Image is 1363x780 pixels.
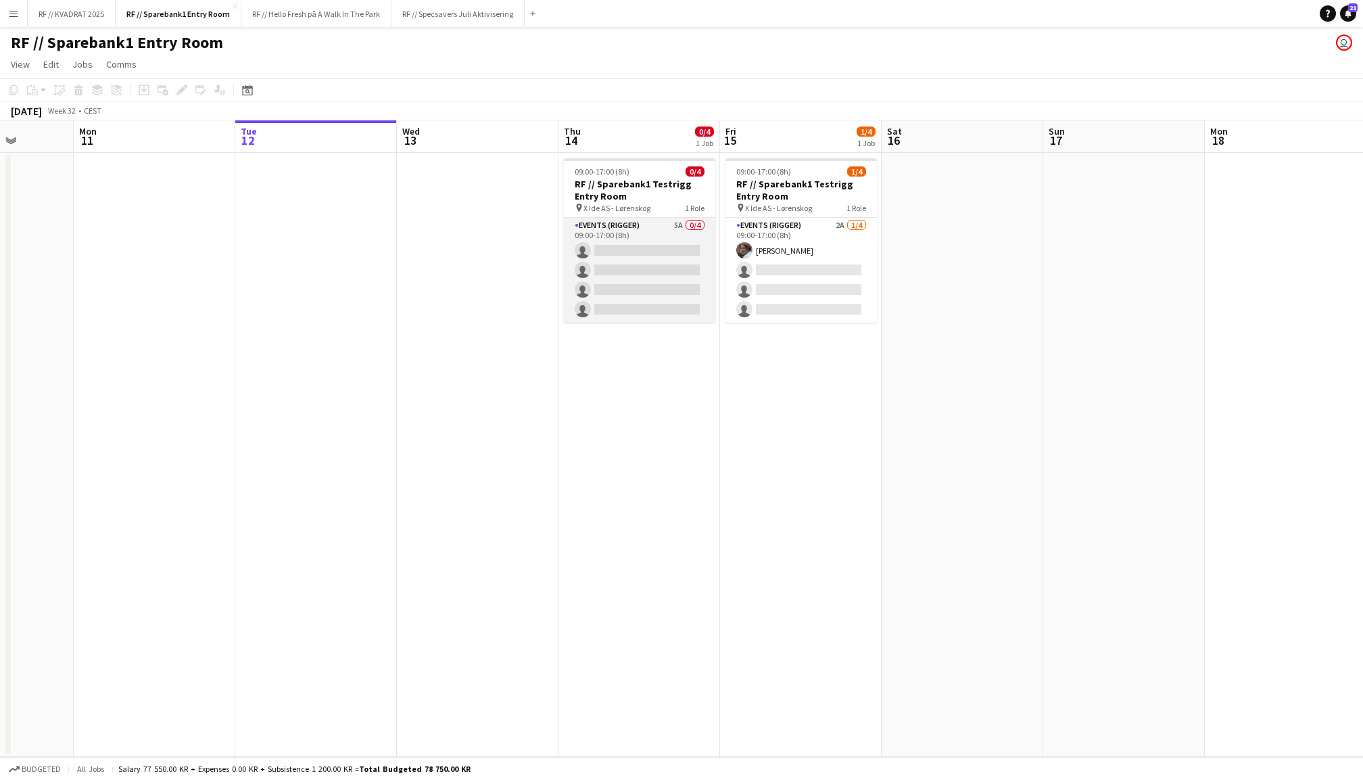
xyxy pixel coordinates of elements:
span: 11 [77,133,97,148]
span: 15 [723,133,736,148]
a: Comms [101,55,142,73]
span: Sun [1049,125,1065,137]
div: 1 Job [696,138,713,148]
span: 13 [400,133,420,148]
a: Jobs [67,55,98,73]
span: Week 32 [45,106,78,116]
app-user-avatar: Marit Holvik [1336,35,1352,51]
div: CEST [84,106,101,116]
button: RF // KVADRAT 2025 [28,1,116,27]
span: Budgeted [22,764,61,774]
span: Thu [564,125,581,137]
span: 21 [1348,3,1358,12]
div: Salary 77 550.00 KR + Expenses 0.00 KR + Subsistence 1 200.00 KR = [118,764,471,774]
span: 0/4 [695,127,714,137]
span: X Ide AS - Lørenskog [745,203,812,213]
span: Edit [43,58,59,70]
div: [DATE] [11,104,42,118]
span: 1/4 [847,166,866,177]
app-job-card: 09:00-17:00 (8h)0/4RF // Sparebank1 Testrigg Entry Room X Ide AS - Lørenskog1 RoleEvents (Rigger)... [564,158,715,323]
span: All jobs [74,764,107,774]
app-card-role: Events (Rigger)5A0/409:00-17:00 (8h) [564,218,715,323]
a: 21 [1340,5,1356,22]
span: 09:00-17:00 (8h) [575,166,629,177]
span: 17 [1047,133,1065,148]
a: Edit [38,55,64,73]
span: 1 Role [685,203,704,213]
span: View [11,58,30,70]
button: RF // Specsavers Juli Aktivisering [391,1,525,27]
button: RF // Sparebank1 Entry Room [116,1,241,27]
span: Mon [1210,125,1228,137]
span: Fri [725,125,736,137]
app-card-role: Events (Rigger)2A1/409:00-17:00 (8h)[PERSON_NAME] [725,218,877,323]
span: 14 [562,133,581,148]
span: Total Budgeted 78 750.00 KR [359,764,471,774]
span: Wed [402,125,420,137]
button: Budgeted [7,762,63,777]
div: 1 Job [857,138,875,148]
h3: RF // Sparebank1 Testrigg Entry Room [725,178,877,202]
span: Mon [79,125,97,137]
h3: RF // Sparebank1 Testrigg Entry Room [564,178,715,202]
button: RF // Hello Fresh på A Walk In The Park [241,1,391,27]
span: 16 [885,133,902,148]
span: 1/4 [857,127,876,137]
span: Tue [241,125,257,137]
span: Comms [106,58,137,70]
h1: RF // Sparebank1 Entry Room [11,32,223,53]
span: 09:00-17:00 (8h) [736,166,791,177]
span: 18 [1208,133,1228,148]
a: View [5,55,35,73]
span: X Ide AS - Lørenskog [583,203,650,213]
span: 0/4 [686,166,704,177]
span: Jobs [72,58,93,70]
span: 1 Role [846,203,866,213]
span: Sat [887,125,902,137]
span: 12 [239,133,257,148]
app-job-card: 09:00-17:00 (8h)1/4RF // Sparebank1 Testrigg Entry Room X Ide AS - Lørenskog1 RoleEvents (Rigger)... [725,158,877,323]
